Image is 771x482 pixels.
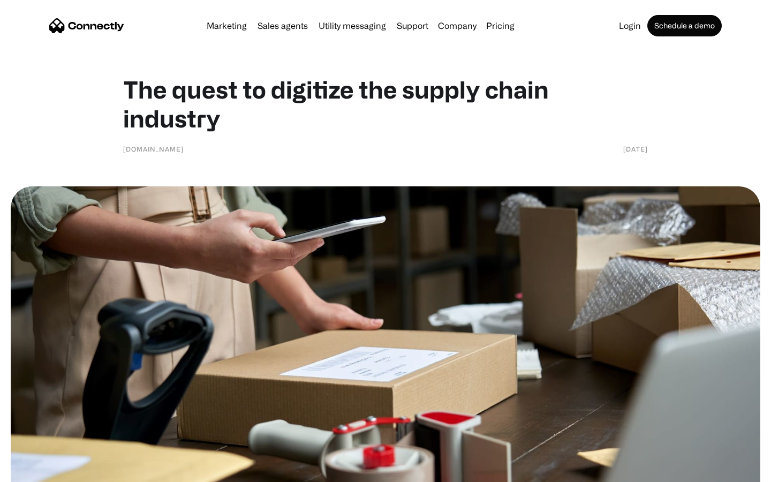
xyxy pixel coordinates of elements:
[647,15,722,36] a: Schedule a demo
[314,21,390,30] a: Utility messaging
[123,144,184,154] div: [DOMAIN_NAME]
[615,21,645,30] a: Login
[623,144,648,154] div: [DATE]
[21,463,64,478] ul: Language list
[438,18,477,33] div: Company
[392,21,433,30] a: Support
[123,75,648,133] h1: The quest to digitize the supply chain industry
[482,21,519,30] a: Pricing
[253,21,312,30] a: Sales agents
[202,21,251,30] a: Marketing
[11,463,64,478] aside: Language selected: English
